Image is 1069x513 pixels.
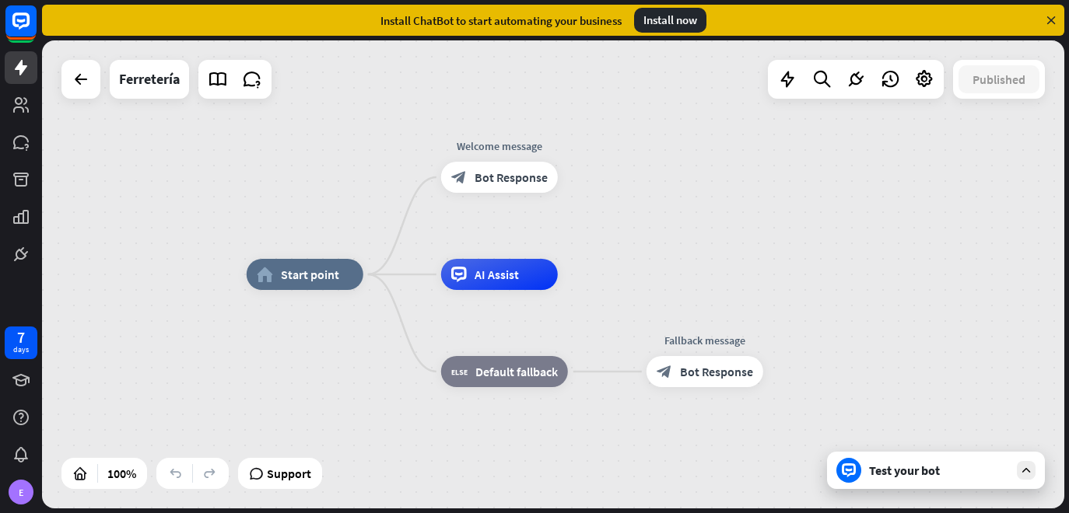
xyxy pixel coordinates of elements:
div: Ferretería [119,60,180,99]
div: E [9,480,33,504]
div: days [13,344,29,355]
div: 7 [17,330,25,344]
span: Default fallback [475,364,558,379]
i: block_fallback [451,364,468,379]
span: AI Assist [475,267,519,282]
div: Install now [634,8,706,33]
div: Welcome message [429,138,570,154]
div: Fallback message [635,333,775,348]
span: Support [267,461,311,486]
i: home_2 [257,267,273,282]
i: block_bot_response [451,169,467,185]
div: Test your bot [869,462,1009,478]
div: 100% [103,461,141,486]
a: 7 days [5,326,37,359]
div: Install ChatBot to start automating your business [380,13,622,28]
span: Bot Response [680,364,753,379]
span: Start point [281,267,339,282]
span: Bot Response [475,169,548,185]
i: block_bot_response [657,364,672,379]
button: Published [959,65,1039,93]
button: Open LiveChat chat widget [12,6,59,53]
